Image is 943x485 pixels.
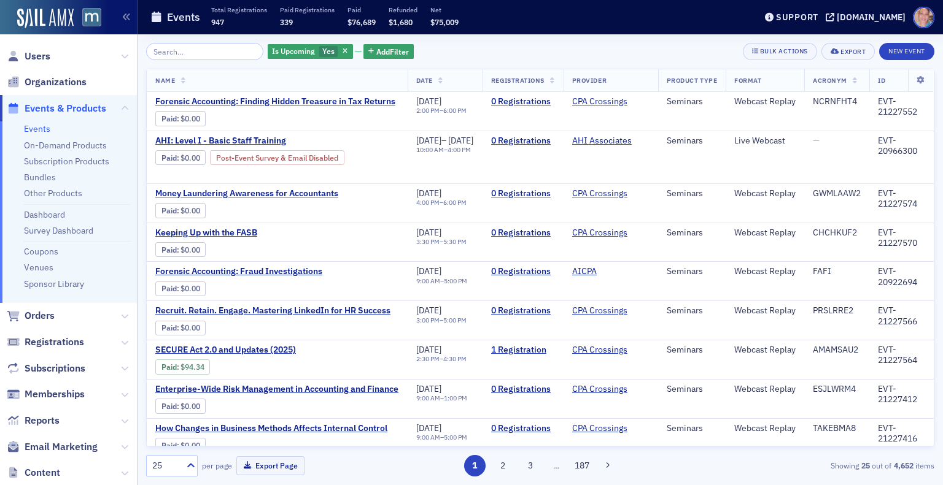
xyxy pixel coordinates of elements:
[155,359,210,374] div: Paid: 1 - $9434
[416,305,441,316] span: [DATE]
[878,227,925,249] div: EVT-21227570
[813,423,861,434] div: TAKEBMA8
[878,96,925,118] div: EVT-21227552
[443,106,467,115] time: 6:00 PM
[667,136,717,147] div: Seminars
[813,188,861,199] div: GWMLAAW2
[572,96,650,107] span: CPA Crossings
[236,456,305,475] button: Export Page
[416,227,441,238] span: [DATE]
[572,136,632,147] a: AHI Associates
[389,17,413,27] span: $1,680
[813,76,847,85] span: Acronym
[25,50,50,63] span: Users
[180,245,200,254] span: $0.00
[7,335,84,349] a: Registrations
[416,238,467,246] div: –
[667,423,717,434] div: Seminars
[24,188,82,199] a: Other Products
[416,136,474,147] div: –
[24,262,53,273] a: Venues
[443,237,467,246] time: 5:30 PM
[813,227,861,239] div: CHCHKUF2
[572,305,627,316] a: CPA Crossings
[813,266,861,277] div: FAFI
[743,43,817,60] button: Bulk Actions
[25,388,85,401] span: Memberships
[155,150,206,165] div: Paid: 0 - $0
[878,345,925,366] div: EVT-21227564
[74,8,101,29] a: View Homepage
[548,460,565,471] span: …
[416,76,433,85] span: Date
[155,136,399,147] a: AHI: Level I - Basic Staff Training
[211,6,267,14] p: Total Registrations
[24,123,50,134] a: Events
[155,266,362,277] span: Forensic Accounting: Fraud Investigations
[464,455,486,476] button: 1
[760,48,808,55] div: Bulk Actions
[167,10,200,25] h1: Events
[491,423,555,434] a: 0 Registrations
[813,345,861,356] div: AMAMSAU2
[416,277,440,285] time: 9:00 AM
[210,150,344,165] div: Post-Event Survey
[572,136,650,147] span: AHI Associates
[202,460,232,471] label: per page
[25,335,84,349] span: Registrations
[161,441,180,450] span: :
[416,394,467,402] div: –
[667,96,717,107] div: Seminars
[7,75,87,89] a: Organizations
[491,188,555,199] a: 0 Registrations
[443,198,467,207] time: 6:00 PM
[25,466,60,479] span: Content
[879,45,934,56] a: New Event
[24,225,93,236] a: Survey Dashboard
[268,44,353,59] div: Yes
[347,17,376,27] span: $76,689
[572,423,627,434] a: CPA Crossings
[155,96,395,107] a: Forensic Accounting: Finding Hidden Treasure in Tax Returns
[7,440,98,454] a: Email Marketing
[180,402,200,411] span: $0.00
[161,153,177,162] a: Paid
[155,111,206,126] div: Paid: 0 - $0
[180,284,200,293] span: $0.00
[667,227,717,239] div: Seminars
[572,227,627,239] a: CPA Crossings
[734,305,796,316] div: Webcast Replay
[82,8,101,27] img: SailAMX
[878,384,925,405] div: EVT-21227412
[161,284,180,293] span: :
[24,278,84,289] a: Sponsor Library
[161,114,177,123] a: Paid
[280,6,335,14] p: Paid Registrations
[180,114,200,123] span: $0.00
[17,9,74,28] img: SailAMX
[572,345,627,356] a: CPA Crossings
[155,242,206,257] div: Paid: 0 - $0
[416,107,467,115] div: –
[155,305,390,316] span: Recruit. Retain. Engage. Mastering LinkedIn for HR Success
[572,266,597,277] a: AICPA
[416,394,440,402] time: 9:00 AM
[7,309,55,323] a: Orders
[155,438,206,453] div: Paid: 0 - $0
[443,354,467,363] time: 4:30 PM
[7,102,106,115] a: Events & Products
[837,12,906,23] div: [DOMAIN_NAME]
[734,136,796,147] div: Live Webcast
[734,76,761,85] span: Format
[155,384,398,395] a: Enterprise-Wide Risk Management in Accounting and Finance
[416,145,444,154] time: 10:00 AM
[24,156,109,167] a: Subscription Products
[416,146,474,154] div: –
[155,188,362,199] span: Money Laundering Awareness for Accountants
[416,265,441,277] span: [DATE]
[416,135,441,146] span: [DATE]
[416,96,441,107] span: [DATE]
[667,345,717,356] div: Seminars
